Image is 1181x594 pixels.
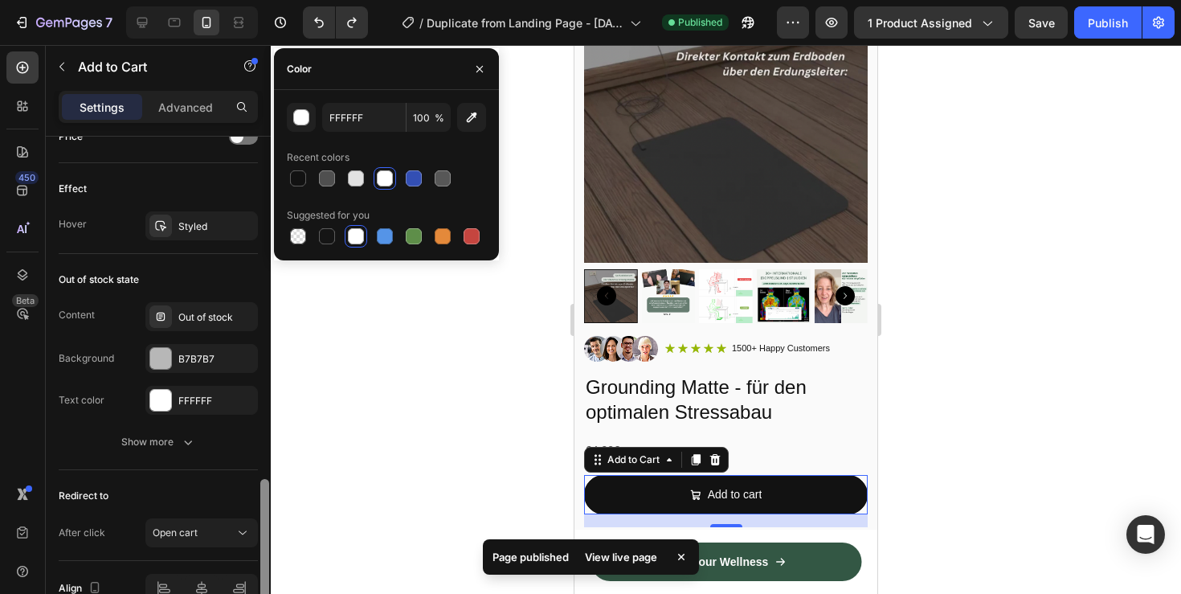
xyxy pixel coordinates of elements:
[854,6,1008,39] button: 1 product assigned
[59,217,87,231] div: Hover
[1088,14,1128,31] div: Publish
[12,294,39,307] div: Beta
[1126,515,1165,554] div: Open Intercom Messenger
[59,393,104,408] div: Text color
[1015,6,1068,39] button: Save
[178,394,254,408] div: FFFFFF
[145,518,258,547] button: Open cart
[287,62,312,76] div: Color
[427,14,623,31] span: Duplicate from Landing Page - [DATE] 14:32:35
[59,526,105,540] div: After click
[1028,16,1055,30] span: Save
[868,14,972,31] span: 1 product assigned
[178,310,254,325] div: Out of stock
[574,45,877,594] iframe: Design area
[59,351,114,366] div: Background
[121,434,196,450] div: Show more
[678,15,722,30] span: Published
[287,150,349,165] div: Recent colors
[153,526,198,539] span: Open cart
[419,14,423,31] span: /
[59,489,108,503] div: Redirect to
[303,6,368,39] div: Undo/Redo
[6,6,120,39] button: 7
[59,182,87,196] div: Effect
[59,428,258,457] button: Show more
[178,219,254,234] div: Styled
[15,171,39,184] div: 450
[158,99,213,116] p: Advanced
[492,549,569,565] p: Page published
[59,272,139,287] div: Out of stock state
[287,208,370,223] div: Suggested for you
[78,57,215,76] p: Add to Cart
[575,546,667,568] div: View live page
[178,352,254,367] div: B7B7B7
[80,99,125,116] p: Settings
[59,129,83,144] div: Price
[59,308,95,322] div: Content
[1074,6,1142,39] button: Publish
[322,103,406,132] input: Eg: FFFFFF
[435,111,444,125] span: %
[105,13,112,32] p: 7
